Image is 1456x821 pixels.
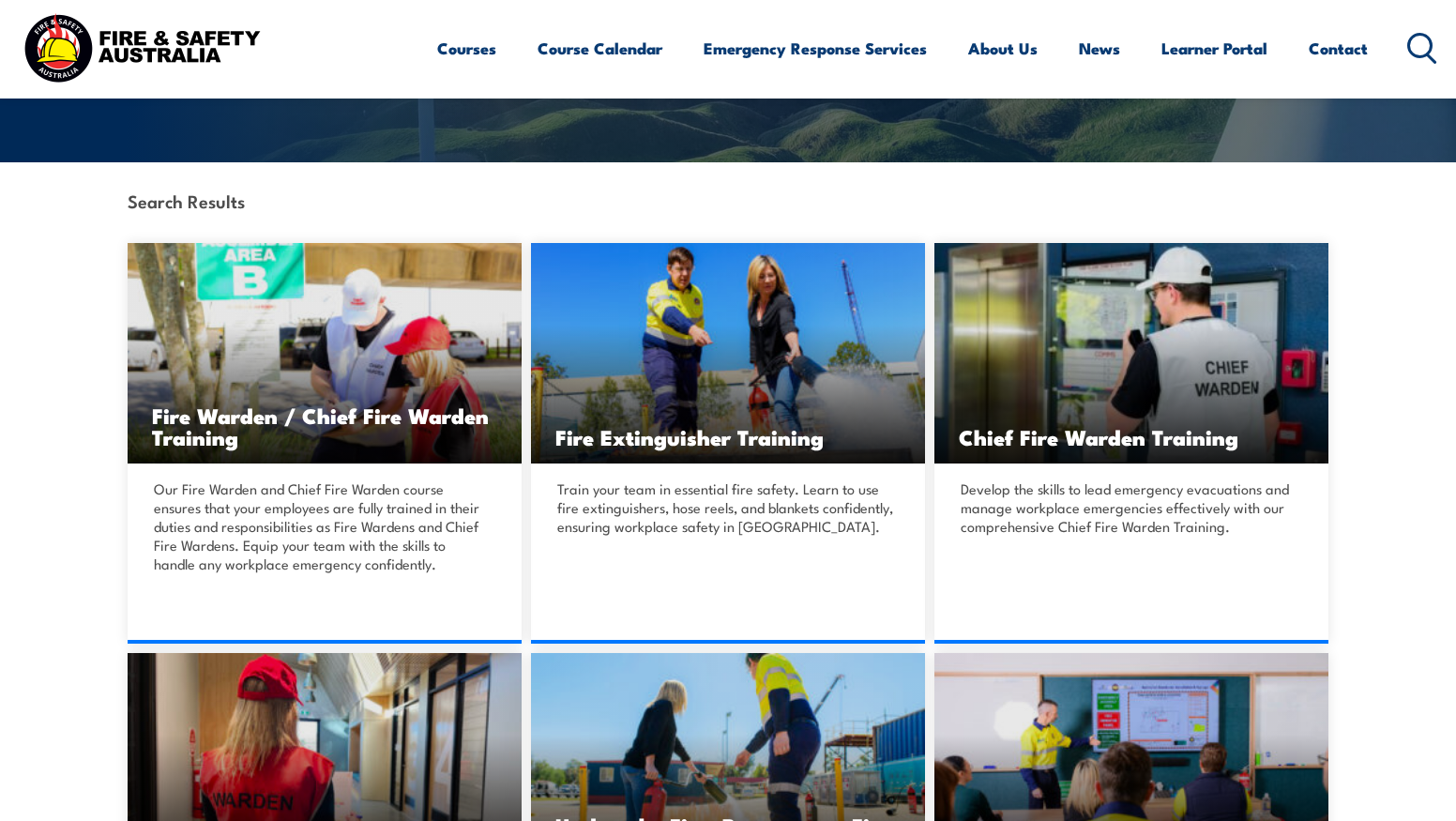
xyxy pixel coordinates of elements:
[959,426,1304,448] h3: Chief Fire Warden Training
[557,479,893,536] p: Train your team in essential fire safety. Learn to use fire extinguishers, hose reels, and blanke...
[128,188,245,213] strong: Search Results
[961,479,1297,536] p: Develop the skills to lead emergency evacuations and manage workplace emergencies effectively wit...
[1161,23,1267,73] a: Learner Portal
[1309,23,1368,73] a: Contact
[437,23,496,73] a: Courses
[934,243,1328,464] img: Chief Fire Warden Training
[704,23,927,73] a: Emergency Response Services
[531,243,925,464] img: Fire Extinguisher Training
[968,23,1038,73] a: About Us
[128,243,522,464] a: Fire Warden / Chief Fire Warden Training
[128,243,522,464] img: Fire Warden and Chief Fire Warden Training
[555,426,901,448] h3: Fire Extinguisher Training
[152,404,497,448] h3: Fire Warden / Chief Fire Warden Training
[538,23,662,73] a: Course Calendar
[154,479,490,573] p: Our Fire Warden and Chief Fire Warden course ensures that your employees are fully trained in the...
[1079,23,1120,73] a: News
